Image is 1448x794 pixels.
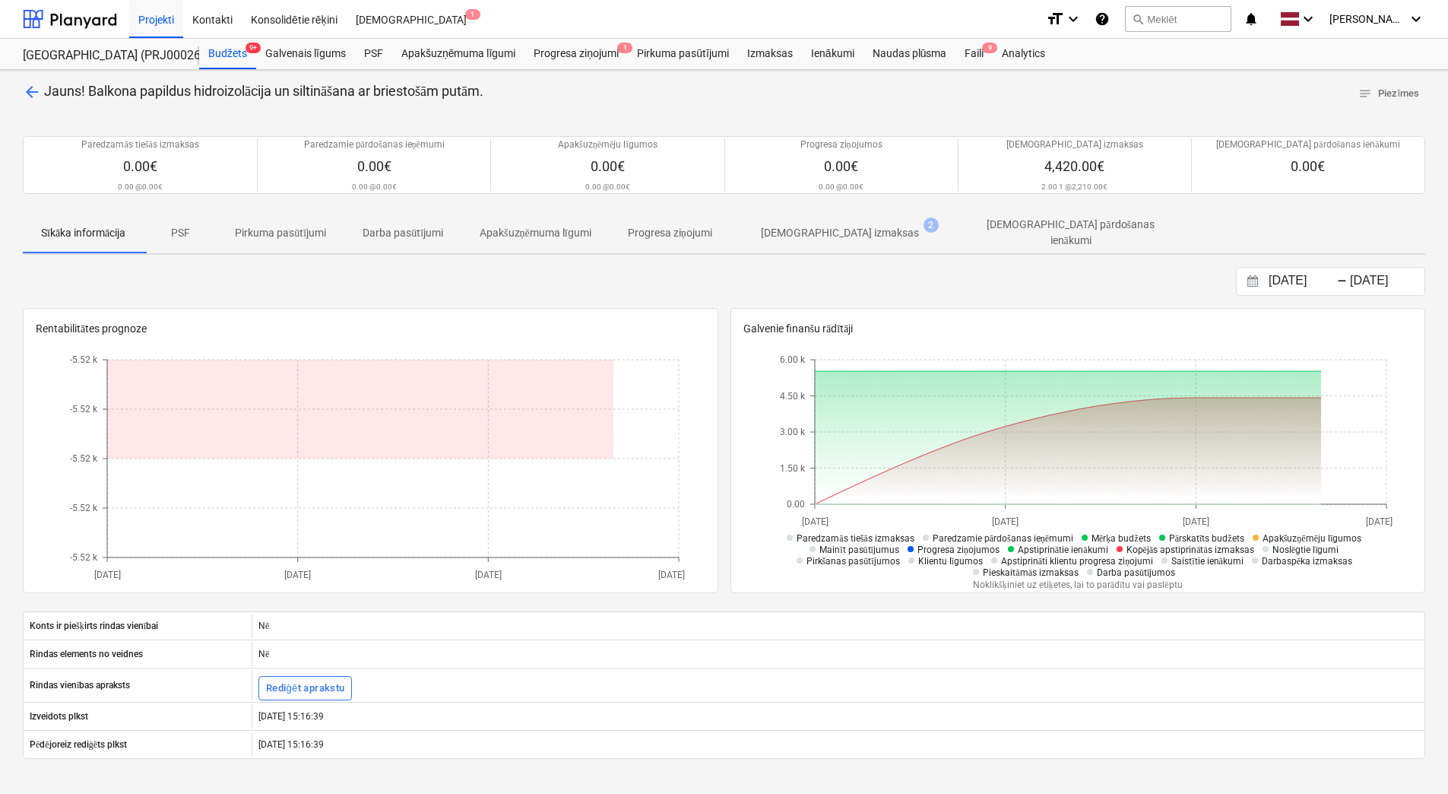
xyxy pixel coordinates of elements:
tspan: 3.00 k [780,427,806,438]
p: Progresa ziņojumos [800,138,882,151]
tspan: 6.00 k [780,355,806,366]
span: Apstiprinātie ienākumi [1018,545,1108,555]
a: Galvenais līgums [256,39,355,69]
p: Sīkāka informācija [41,225,125,241]
div: Nē [252,642,1424,666]
span: 4,420.00€ [1044,158,1104,174]
tspan: [DATE] [1366,516,1393,527]
span: Mērķa budžets [1092,533,1151,544]
tspan: [DATE] [285,570,312,580]
span: 0.00€ [824,158,858,174]
span: 2 [924,218,939,233]
tspan: [DATE] [992,516,1019,527]
tspan: 4.50 k [780,391,806,402]
span: Darba pasūtījumos [1097,567,1175,578]
p: Paredzamie pārdošanas ieņēmumi [304,138,445,151]
tspan: [DATE] [94,570,121,580]
span: Jauns! Balkona papildus hidroizolācija un siltināšana ar briestošām putām. [44,83,483,99]
tspan: [DATE] [658,570,685,580]
tspan: 1.50 k [780,463,806,474]
input: Sākuma datums [1266,271,1343,292]
span: 1 [465,9,480,20]
a: Naudas plūsma [863,39,956,69]
p: 2.00 1 @ 2,210.00€ [1041,182,1107,192]
p: Pirkuma pasūtījumi [235,225,326,241]
div: Rediģēt aprakstu [266,680,344,697]
span: Noslēgtie līgumi [1272,545,1339,555]
div: Faili [955,39,993,69]
p: 0.00 @ 0.00€ [585,182,630,192]
span: 0.00€ [357,158,391,174]
span: 0.00€ [1291,158,1325,174]
p: Rentabilitātes prognoze [36,321,705,337]
span: Pārskatīts budžets [1169,533,1244,544]
a: Budžets9+ [199,39,256,69]
a: Pirkuma pasūtījumi [628,39,738,69]
tspan: 0.00 [787,500,805,510]
span: arrow_back [23,83,41,101]
span: Saistītie ienākumi [1171,556,1244,567]
span: notes [1358,87,1372,100]
span: Pieskaitāmās izmaksas [983,567,1079,578]
div: Budžets [199,39,256,69]
button: Piezīmes [1352,82,1425,106]
a: Ienākumi [802,39,863,69]
a: PSF [355,39,392,69]
span: 0.00€ [591,158,625,174]
button: Interact with the calendar and add the check-in date for your trip. [1240,273,1266,291]
input: Beigu datums [1347,271,1424,292]
a: Izmaksas [738,39,802,69]
p: Apakšuzņēmuma līgumi [480,225,591,241]
tspan: -5.52 k [70,355,98,366]
tspan: -5.52 k [70,454,98,465]
p: Galvenie finanšu rādītāji [743,321,1413,337]
span: Pirkšanas pasūtījumos [806,556,900,567]
p: [DEMOGRAPHIC_DATA] pārdošanas ienākumi [968,217,1174,249]
span: 1 [617,43,632,53]
span: Kopējās apstiprinātās izmaksas [1126,545,1254,555]
tspan: [DATE] [475,570,502,580]
div: [DATE] 15:16:39 [252,704,1424,729]
tspan: -5.52 k [70,405,98,415]
tspan: -5.52 k [70,503,98,514]
tspan: [DATE] [1183,516,1209,527]
div: Nē [252,614,1424,638]
a: Progresa ziņojumi1 [524,39,628,69]
a: Apakšuzņēmuma līgumi [392,39,524,69]
span: Mainīt pasūtījumus [819,545,899,555]
div: [DATE] 15:16:39 [252,732,1424,757]
a: Faili9 [955,39,993,69]
p: Noklikšķiniet uz etiķetes, lai to parādītu vai paslēptu [769,579,1386,592]
p: [DEMOGRAPHIC_DATA] izmaksas [1006,138,1143,151]
div: Progresa ziņojumi [524,39,628,69]
p: Konts ir piešķirts rindas vienībai [30,620,158,633]
span: Piezīmes [1358,85,1419,103]
p: Pēdējoreiz rediģēts plkst [30,738,127,751]
div: [GEOGRAPHIC_DATA] (PRJ0002627, K-1 un K-2(2.kārta) 2601960 [23,48,181,64]
p: 0.00 @ 0.00€ [352,182,397,192]
span: 9 [982,43,997,53]
iframe: Chat Widget [1372,721,1448,794]
p: [DEMOGRAPHIC_DATA] pārdošanas ienākumi [1216,138,1399,151]
p: PSF [162,225,198,241]
span: Paredzamās tiešās izmaksas [797,533,914,544]
tspan: [DATE] [801,516,828,527]
span: Paredzamie pārdošanas ieņēmumi [933,533,1073,544]
a: Analytics [993,39,1054,69]
span: Apakšuzņēmēju līgumos [1263,533,1362,544]
p: 0.00 @ 0.00€ [819,182,863,192]
p: 0.00 @ 0.00€ [118,182,163,192]
button: Rediģēt aprakstu [258,676,352,700]
p: Rindas elements no veidnes [30,648,143,661]
span: 0.00€ [123,158,157,174]
p: Paredzamās tiešās izmaksas [81,138,198,151]
span: 9+ [246,43,261,53]
span: Klientu līgumos [918,556,983,567]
